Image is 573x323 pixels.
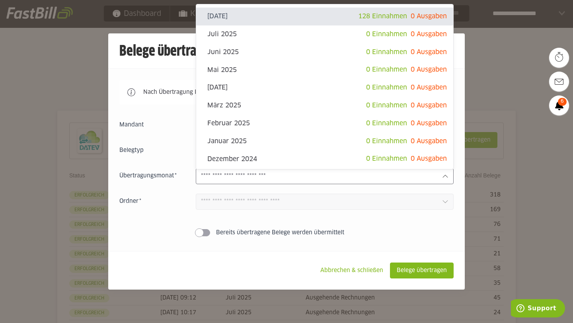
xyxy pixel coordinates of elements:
sl-option: [DATE] [196,168,453,186]
sl-button: Abbrechen & schließen [314,263,390,278]
sl-option: Dezember 2024 [196,150,453,168]
span: 0 Einnahmen [366,102,407,109]
span: 0 Ausgaben [411,49,447,55]
span: 0 Ausgaben [411,138,447,144]
sl-option: Februar 2025 [196,115,453,132]
span: 0 Einnahmen [366,138,407,144]
span: 0 Ausgaben [411,102,447,109]
span: 0 Einnahmen [366,49,407,55]
span: 0 Ausgaben [411,31,447,37]
span: 0 Einnahmen [366,84,407,91]
sl-button: Belege übertragen [390,263,454,278]
span: 0 Einnahmen [366,31,407,37]
span: 0 Ausgaben [411,156,447,162]
sl-option: Januar 2025 [196,132,453,150]
span: 0 Einnahmen [366,120,407,126]
a: 6 [549,95,569,115]
sl-switch: Bereits übertragene Belege werden übermittelt [119,229,454,237]
sl-option: März 2025 [196,97,453,115]
span: 0 Einnahmen [366,156,407,162]
sl-option: [DATE] [196,79,453,97]
span: 0 Ausgaben [411,13,447,19]
span: 128 Einnahmen [358,13,407,19]
span: 0 Ausgaben [411,66,447,73]
sl-option: [DATE] [196,8,453,25]
sl-option: Juni 2025 [196,43,453,61]
sl-option: Mai 2025 [196,61,453,79]
span: 0 Ausgaben [411,120,447,126]
sl-option: Juli 2025 [196,25,453,43]
iframe: Öffnet ein Widget, in dem Sie weitere Informationen finden [511,299,565,319]
span: 0 Ausgaben [411,84,447,91]
span: 6 [558,98,567,106]
span: 0 Einnahmen [366,66,407,73]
